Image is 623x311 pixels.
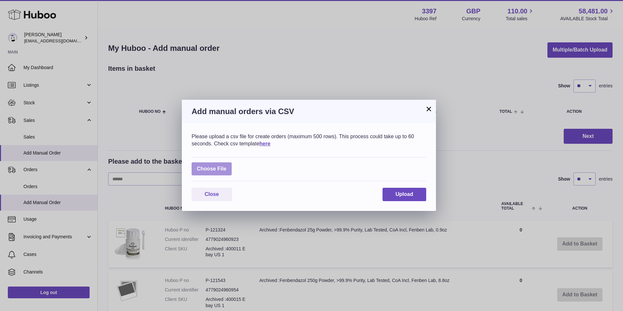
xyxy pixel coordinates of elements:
span: Close [205,191,219,197]
span: Upload [396,191,413,197]
span: Choose File [192,162,232,176]
div: Please upload a csv file for create orders (maximum 500 rows). This process could take up to 60 s... [192,133,426,147]
a: here [259,141,270,146]
button: × [425,105,433,113]
button: Close [192,188,232,201]
h3: Add manual orders via CSV [192,106,426,117]
button: Upload [383,188,426,201]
